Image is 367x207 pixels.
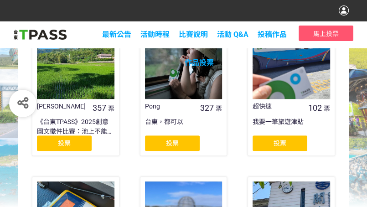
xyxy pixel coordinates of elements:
span: 投稿作品 [258,30,287,39]
span: 102 [308,103,322,113]
div: 台東，都可以 [145,117,222,135]
span: 投票 [58,140,71,147]
span: 票 [108,105,114,112]
div: [PERSON_NAME] [37,102,93,111]
a: 活動 Q&A [217,30,248,39]
a: [PERSON_NAME]357票《台東TPASS》2025創意圖文徵件比賽：池上不能PASS投票 [32,16,119,156]
span: 馬上投票 [313,30,339,37]
a: 最新公告 [102,30,131,39]
span: 作品投票 [185,58,214,67]
span: 票 [216,105,222,112]
span: 327 [200,103,214,113]
span: 357 [93,103,106,113]
button: 馬上投票 [299,26,353,41]
span: 投票 [274,140,286,147]
a: 超快速102票我要一筆旅遊津貼投票 [248,16,335,156]
div: Pong [145,102,201,111]
a: Pong327票台東，都可以投票 [140,16,227,156]
span: 投票 [166,140,179,147]
a: 活動時程 [140,30,170,39]
div: 超快速 [253,102,308,111]
span: 票 [324,105,330,112]
div: 我要一筆旅遊津貼 [253,117,330,135]
div: 《台東TPASS》2025創意圖文徵件比賽：池上不能PASS [37,117,114,135]
img: 2025創意影音/圖文徵件比賽「用TPASS玩轉台東」 [14,28,67,41]
a: 比賽說明 [179,30,208,39]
